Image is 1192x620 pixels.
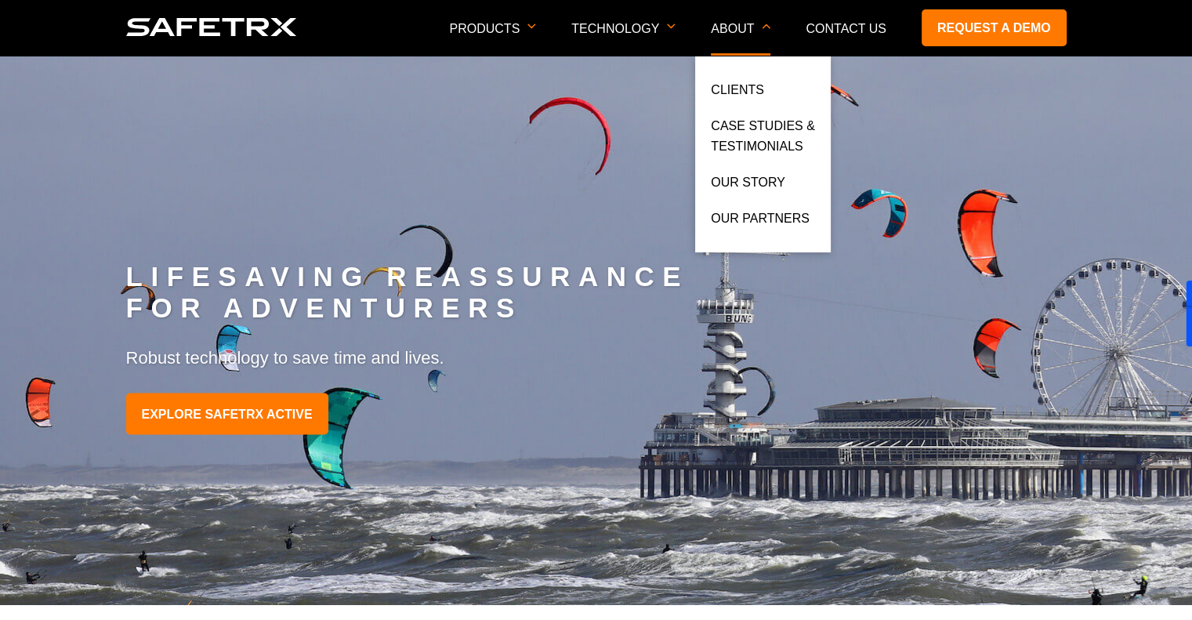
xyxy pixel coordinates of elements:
a: Request a demo [922,9,1067,46]
a: EXPLORE SAFETRX ACTIVE [126,393,328,435]
h2: LIFESAVING REASSURANCE FOR ADVENTURERS [126,261,1067,324]
span: Request a Demo [18,166,95,178]
a: Our Partners [711,208,810,237]
span: Discover More [18,187,84,199]
a: Our Story [711,172,785,201]
a: Contact Us [806,22,886,35]
input: Discover More [4,187,14,197]
img: arrow icon [667,24,676,29]
p: I agree to allow 8 West Consulting to store and process my personal data. [20,332,353,343]
img: logo SafeTrx [126,18,297,36]
p: About [711,22,770,56]
img: arrow icon [762,24,770,29]
p: Products [449,22,536,56]
a: Case Studies &Testimonials [711,116,814,165]
p: Technology [571,22,676,56]
a: Clients [711,80,764,108]
input: I agree to allow 8 West Consulting to store and process my personal data.* [4,333,14,343]
img: arrow icon [527,24,536,29]
input: Request a Demo [4,165,14,176]
iframe: Chat Widget [1114,545,1192,620]
p: Robust technology to save time and lives. [126,346,1067,370]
